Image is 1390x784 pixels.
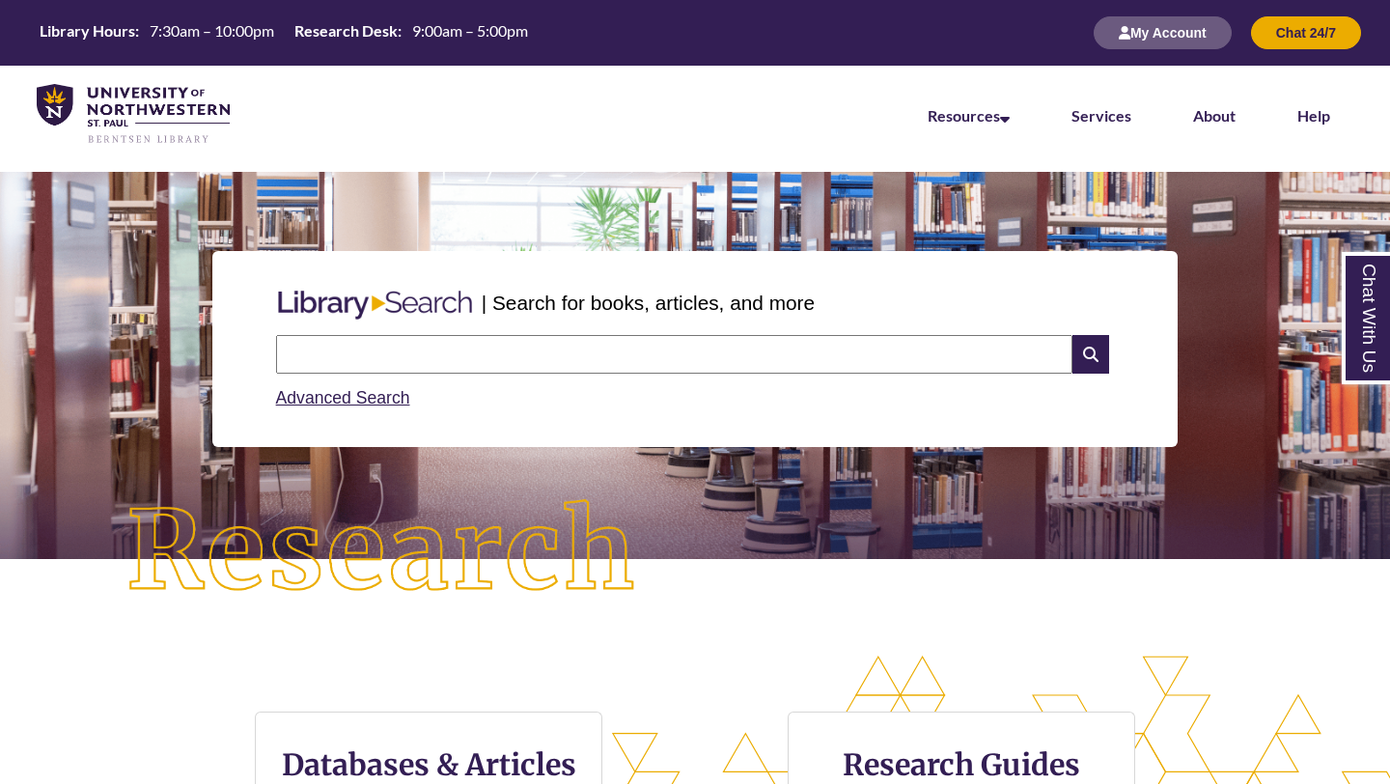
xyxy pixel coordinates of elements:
img: Research [69,443,695,660]
p: | Search for books, articles, and more [482,288,815,318]
span: 9:00am – 5:00pm [412,21,528,40]
a: Advanced Search [276,388,410,407]
a: Resources [928,106,1010,125]
img: Libary Search [268,283,482,327]
button: My Account [1094,16,1232,49]
th: Library Hours: [32,20,142,42]
a: Help [1297,106,1330,125]
a: About [1193,106,1236,125]
a: Services [1071,106,1131,125]
th: Research Desk: [287,20,404,42]
i: Search [1072,335,1109,374]
button: Chat 24/7 [1251,16,1361,49]
a: My Account [1094,24,1232,41]
table: Hours Today [32,20,536,44]
a: Chat 24/7 [1251,24,1361,41]
h3: Research Guides [804,746,1119,783]
img: UNWSP Library Logo [37,84,230,145]
h3: Databases & Articles [271,746,586,783]
a: Hours Today [32,20,536,46]
span: 7:30am – 10:00pm [150,21,274,40]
